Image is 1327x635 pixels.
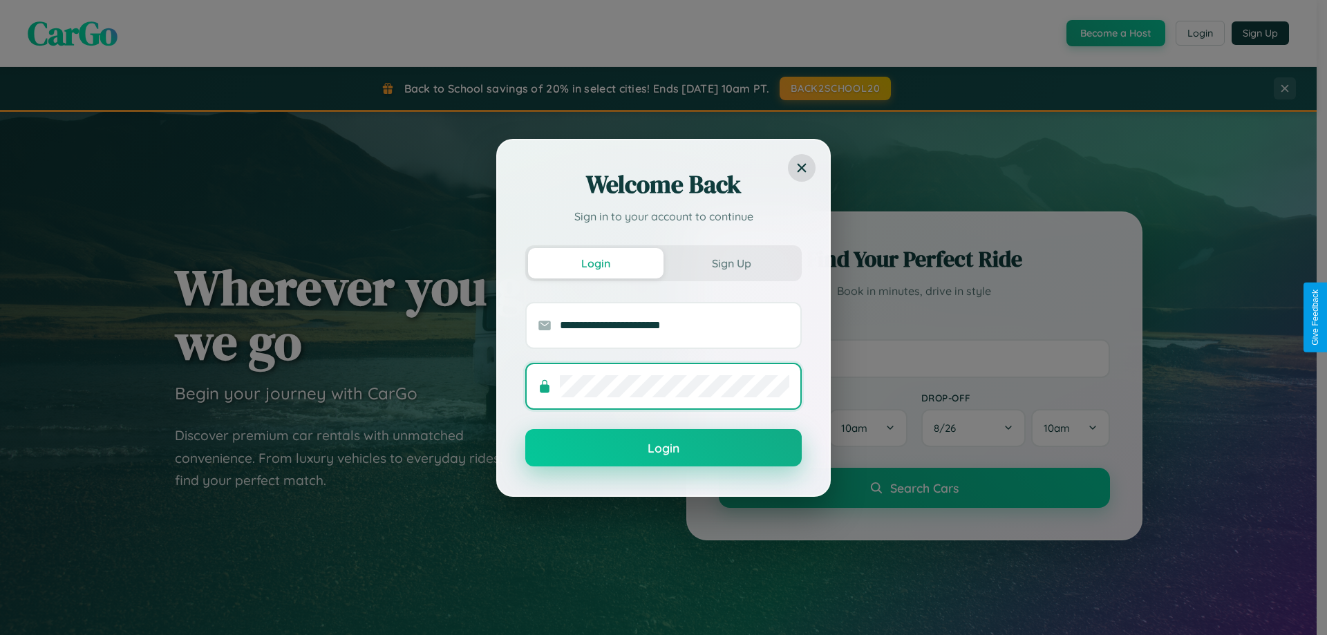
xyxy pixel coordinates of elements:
[528,248,663,278] button: Login
[1310,290,1320,345] div: Give Feedback
[525,168,802,201] h2: Welcome Back
[663,248,799,278] button: Sign Up
[525,208,802,225] p: Sign in to your account to continue
[525,429,802,466] button: Login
